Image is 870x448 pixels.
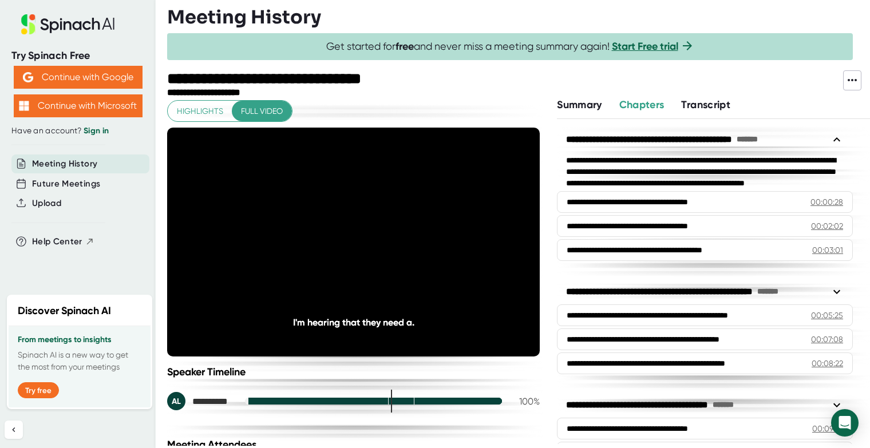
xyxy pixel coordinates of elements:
[812,423,843,434] div: 00:09:01
[326,40,694,53] span: Get started for and never miss a meeting summary again!
[811,334,843,345] div: 00:07:08
[18,382,59,398] button: Try free
[18,335,141,344] h3: From meetings to insights
[32,235,82,248] span: Help Center
[18,303,111,319] h2: Discover Spinach AI
[204,317,503,328] div: I'm hearing that they need a.
[84,126,109,136] a: Sign in
[168,101,232,122] button: Highlights
[177,104,223,118] span: Highlights
[232,101,292,122] button: Full video
[11,49,144,62] div: Try Spinach Free
[557,98,602,111] span: Summary
[167,392,236,410] div: Andi Limon
[18,349,141,373] p: Spinach AI is a new way to get the most from your meetings
[167,392,185,410] div: AL
[32,177,100,191] button: Future Meetings
[831,409,859,437] div: Open Intercom Messenger
[32,235,94,248] button: Help Center
[14,66,143,89] button: Continue with Google
[167,6,321,28] h3: Meeting History
[167,366,540,378] div: Speaker Timeline
[619,98,665,111] span: Chapters
[812,244,843,256] div: 00:03:01
[14,94,143,117] button: Continue with Microsoft
[11,126,144,136] div: Have an account?
[619,97,665,113] button: Chapters
[5,421,23,439] button: Collapse sidebar
[511,396,540,407] div: 100 %
[23,72,33,82] img: Aehbyd4JwY73AAAAAElFTkSuQmCC
[612,40,678,53] a: Start Free trial
[681,98,730,111] span: Transcript
[681,97,730,113] button: Transcript
[810,196,843,208] div: 00:00:28
[241,104,283,118] span: Full video
[811,220,843,232] div: 00:02:02
[812,358,843,369] div: 00:08:22
[32,157,97,171] button: Meeting History
[396,40,414,53] b: free
[32,197,61,210] button: Upload
[557,97,602,113] button: Summary
[811,310,843,321] div: 00:05:25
